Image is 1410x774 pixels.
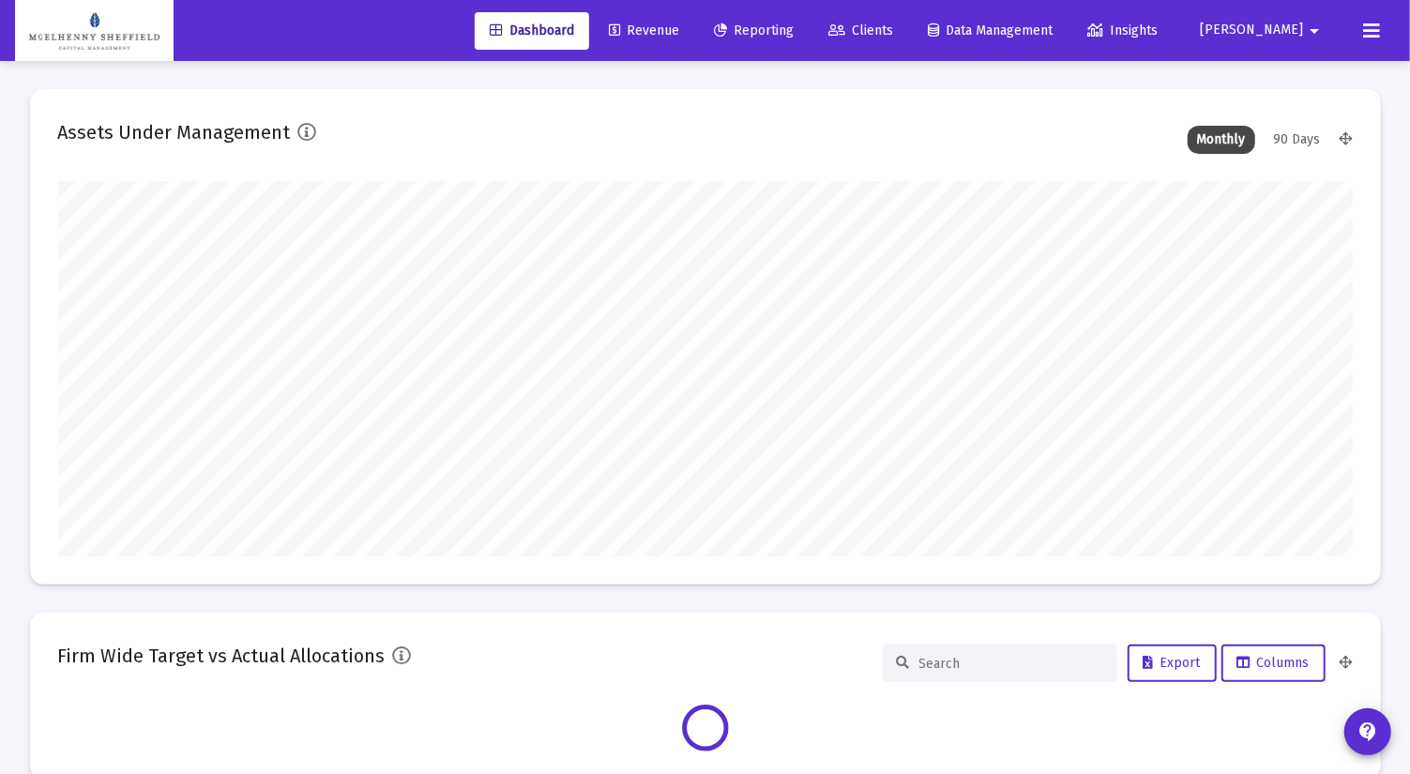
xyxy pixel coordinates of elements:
span: Columns [1237,655,1310,671]
span: Insights [1087,23,1158,38]
a: Dashboard [475,12,589,50]
div: Monthly [1188,126,1255,154]
span: Dashboard [490,23,574,38]
mat-icon: contact_support [1357,721,1379,743]
div: 90 Days [1265,126,1330,154]
button: [PERSON_NAME] [1177,11,1348,49]
button: Export [1128,645,1217,682]
a: Clients [813,12,908,50]
a: Insights [1072,12,1173,50]
span: Clients [828,23,893,38]
button: Columns [1221,645,1326,682]
a: Reporting [699,12,809,50]
span: Revenue [609,23,679,38]
h2: Firm Wide Target vs Actual Allocations [58,641,386,671]
span: Export [1144,655,1201,671]
a: Revenue [594,12,694,50]
mat-icon: arrow_drop_down [1303,12,1326,50]
h2: Assets Under Management [58,117,291,147]
input: Search [919,656,1103,672]
a: Data Management [913,12,1068,50]
span: Data Management [928,23,1053,38]
img: Dashboard [29,12,159,50]
span: [PERSON_NAME] [1200,23,1303,38]
span: Reporting [714,23,794,38]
